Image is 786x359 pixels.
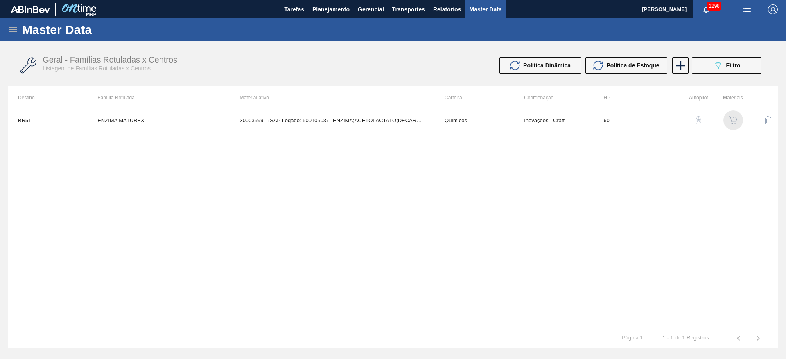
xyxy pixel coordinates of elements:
[689,110,708,130] button: auto-pilot-icon
[358,4,384,14] span: Gerencial
[671,57,688,74] div: Nova Família Rotulada x Centro
[312,4,350,14] span: Planejamento
[230,86,435,110] th: Material ativo
[585,57,671,74] div: Atualizar Política de Estoque em Massa
[22,25,167,34] h1: Master Data
[392,4,425,14] span: Transportes
[88,86,230,110] th: Família Rotulada
[692,57,761,74] button: Filtro
[499,57,585,74] div: Atualizar Política Dinâmica
[606,62,659,69] span: Política de Estoque
[433,4,461,14] span: Relatórios
[723,110,743,130] button: shopping-cart-icon
[712,110,743,130] div: Ver Materiais
[230,110,435,130] td: 30003599 - (SAP Legado: 50010503) - ENZIMA;ACETOLACTATO;DECARBOXILASE; MATUR
[594,86,673,110] th: HP
[612,328,653,341] td: Página : 1
[43,55,177,64] span: Geral - Famílias Rotuladas x Centros
[284,4,304,14] span: Tarefas
[8,110,88,130] td: BR51
[514,110,594,130] td: Inovações - Craft
[499,57,581,74] button: Política Dinâmica
[43,65,151,72] span: Listagem de Famílias Rotuladas x Centros
[8,86,88,110] th: Destino
[693,4,719,15] button: Notificações
[707,2,721,11] span: 1298
[678,110,708,130] div: Configuração Auto Pilot
[585,57,667,74] button: Política de Estoque
[435,110,514,130] td: Químicos
[747,110,778,130] div: Excluir Família Rotulada X Centro
[673,86,708,110] th: Autopilot
[694,116,702,124] img: auto-pilot-icon
[768,4,778,14] img: Logout
[763,115,773,125] img: delete-icon
[742,4,752,14] img: userActions
[726,62,741,69] span: Filtro
[688,57,766,74] div: Filtrar Família Rotulada x Centro
[88,110,230,130] td: ENZIMA MATUREX
[758,110,778,130] button: delete-icon
[469,4,501,14] span: Master Data
[514,86,594,110] th: Coordenação
[708,86,743,110] th: Materiais
[11,6,50,13] img: TNhmsLtSVTkK8tSr43FrP2fwEKptu5GPRR3wAAAABJRU5ErkJggg==
[435,86,514,110] th: Carteira
[653,328,719,341] td: 1 - 1 de 1 Registros
[523,62,571,69] span: Política Dinâmica
[594,110,673,130] td: 60
[729,116,737,124] img: shopping-cart-icon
